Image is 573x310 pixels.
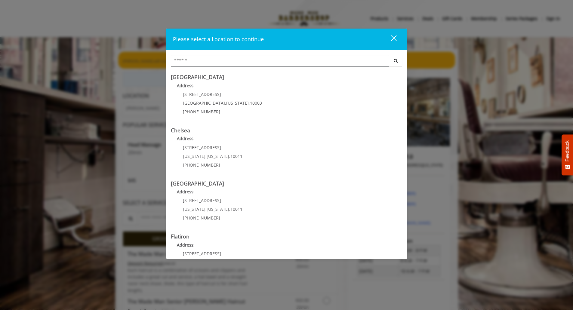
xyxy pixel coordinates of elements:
[249,100,250,106] span: ,
[183,109,220,115] span: [PHONE_NUMBER]
[183,153,205,159] span: [US_STATE]
[171,55,402,70] div: Center Select
[229,153,230,159] span: ,
[171,55,389,67] input: Search Center
[177,242,195,248] b: Address:
[229,206,230,212] span: ,
[230,153,242,159] span: 10011
[183,91,221,97] span: [STREET_ADDRESS]
[562,134,573,175] button: Feedback - Show survey
[183,145,221,150] span: [STREET_ADDRESS]
[230,206,242,212] span: 10011
[183,198,221,203] span: [STREET_ADDRESS]
[171,233,189,240] b: Flatiron
[207,206,229,212] span: [US_STATE]
[205,206,207,212] span: ,
[392,59,399,63] i: Search button
[225,100,226,106] span: ,
[177,189,195,195] b: Address:
[384,35,396,44] div: close dialog
[380,33,400,45] button: close dialog
[205,153,207,159] span: ,
[565,140,570,161] span: Feedback
[183,162,220,168] span: [PHONE_NUMBER]
[183,251,221,256] span: [STREET_ADDRESS]
[173,35,264,43] span: Please select a Location to continue
[171,180,224,187] b: [GEOGRAPHIC_DATA]
[183,215,220,221] span: [PHONE_NUMBER]
[207,153,229,159] span: [US_STATE]
[177,136,195,141] b: Address:
[183,206,205,212] span: [US_STATE]
[226,100,249,106] span: [US_STATE]
[177,83,195,88] b: Address:
[171,73,224,81] b: [GEOGRAPHIC_DATA]
[171,127,190,134] b: Chelsea
[250,100,262,106] span: 10003
[183,100,225,106] span: [GEOGRAPHIC_DATA]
